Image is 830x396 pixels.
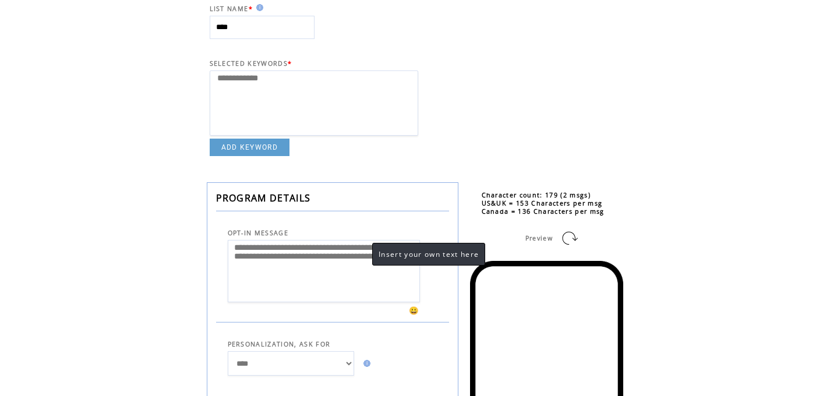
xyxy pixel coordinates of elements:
span: PROGRAM DETAILS [216,192,311,204]
span: Preview [525,234,553,242]
span: LIST NAME [210,5,249,13]
span: Canada = 136 Characters per msg [482,207,605,215]
span: Character count: 179 (2 msgs) [482,191,591,199]
span: PERSONALIZATION, ASK FOR [228,340,331,348]
img: help.gif [360,360,370,367]
span: SELECTED KEYWORDS [210,59,288,68]
a: ADD KEYWORD [210,139,290,156]
span: 😀 [409,305,419,316]
span: Insert your own text here [379,249,479,259]
span: US&UK = 153 Characters per msg [482,199,603,207]
span: OPT-IN MESSAGE [228,229,289,237]
img: help.gif [253,4,263,11]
